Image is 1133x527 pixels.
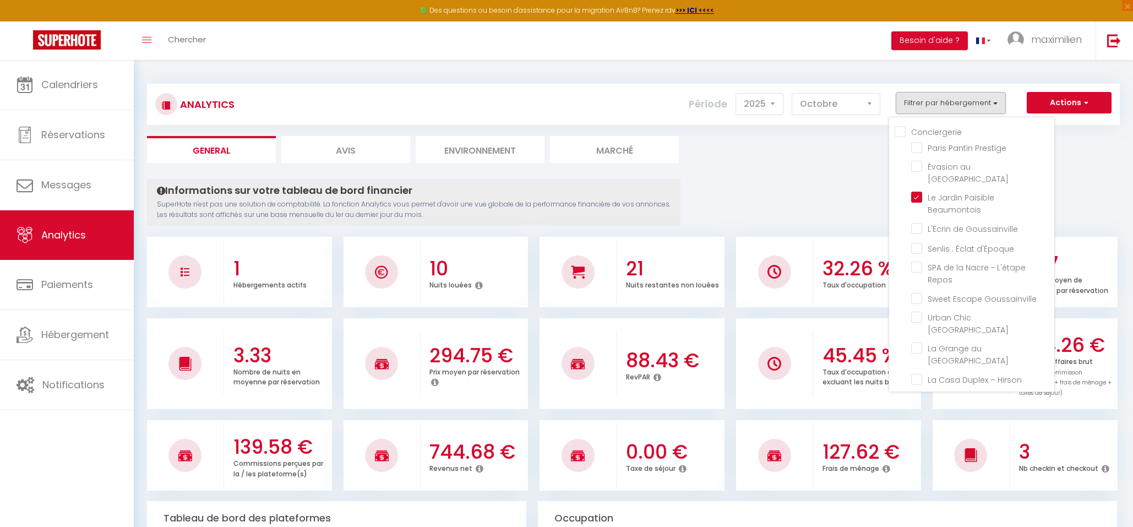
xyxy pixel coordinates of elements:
p: Nuits louées [429,278,472,290]
p: Hébergements actifs [233,278,307,290]
h3: 294.75 € [429,344,525,367]
img: logout [1107,34,1121,47]
h3: Analytics [177,92,235,117]
h3: 45.45 % [822,344,918,367]
span: Réservations [41,128,105,142]
h3: 139.58 € [233,436,329,459]
span: La Grange au [GEOGRAPHIC_DATA] [928,343,1009,366]
p: Prix moyen par réservation [429,365,520,377]
img: NO IMAGE [181,268,189,276]
p: Taxe de séjour [626,461,676,473]
li: Avis [281,136,410,163]
img: Super Booking [33,30,101,50]
p: Commissions perçues par la / les plateforme(s) [233,457,323,479]
a: ... maximilien [999,21,1096,60]
h3: 744.68 € [429,441,525,464]
h4: Informations sur votre tableau de bord financier [157,184,671,197]
span: (nuitées + commission plateformes + frais de ménage + taxes de séjour) [1019,368,1112,398]
h3: 3.67 [1019,252,1115,275]
p: Frais de ménage [822,461,879,473]
p: Nuits restantes non louées [626,278,719,290]
span: Évasion au [GEOGRAPHIC_DATA] [928,161,1009,184]
button: Filtrer par hébergement [896,92,1006,114]
h3: 88.43 € [626,349,722,372]
span: Messages [41,178,91,192]
span: Sweet Escape Goussainville [928,294,1037,305]
h3: 21 [626,257,722,280]
h3: 3 [1019,441,1115,464]
span: La Casa Duplex – Hirson [928,374,1022,385]
h3: 127.62 € [822,441,918,464]
span: Notifications [42,378,105,392]
img: ... [1007,31,1024,48]
h3: 10 [429,257,525,280]
h3: 1 [233,257,329,280]
span: Analytics [41,228,86,242]
span: Le Jardin Paisible Beaumontois [928,192,994,215]
label: Période [689,92,727,116]
span: Hébergement [41,328,109,341]
span: SPA de la Nacre - L'étape Repos [928,262,1026,285]
span: maximilien [1031,32,1082,46]
p: Taux d'occupation en excluant les nuits bloquées [822,365,917,387]
span: Paiements [41,278,93,291]
h3: 0.00 € [626,441,722,464]
p: Revenus net [429,461,472,473]
span: Calendriers [41,78,98,91]
button: Actions [1027,92,1112,114]
p: RevPAR [626,370,650,382]
h3: 884.26 € [1019,334,1115,357]
h3: 3.33 [233,344,329,367]
p: Nb checkin et checkout [1019,461,1098,473]
p: Nombre moyen de voyageurs par réservation [1019,273,1108,295]
a: >>> ICI <<<< [676,6,714,15]
p: Taux d'occupation [822,278,886,290]
p: Chiffre d'affaires brut [1019,355,1112,398]
h3: 32.26 % [822,257,918,280]
p: Nombre de nuits en moyenne par réservation [233,365,320,387]
p: SuperHote n'est pas une solution de comptabilité. La fonction Analytics vous permet d'avoir une v... [157,199,671,220]
li: Marché [550,136,679,163]
img: NO IMAGE [767,357,781,371]
span: Chercher [168,34,206,45]
li: General [147,136,276,163]
span: Senlis : Éclat d'Époque [928,243,1014,254]
a: Chercher [160,21,214,60]
span: Urban Chic [GEOGRAPHIC_DATA] [928,312,1009,335]
button: Besoin d'aide ? [891,31,968,50]
li: Environnement [416,136,544,163]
